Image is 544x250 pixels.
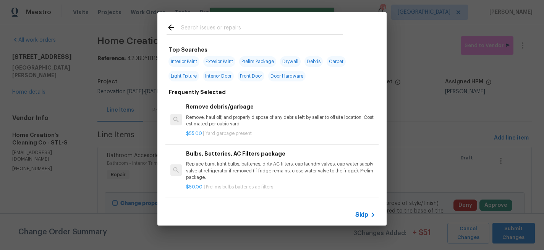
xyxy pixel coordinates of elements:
span: Carpet [327,56,346,67]
p: | [186,184,376,190]
input: Search issues or repairs [181,23,343,34]
span: Prelims bulbs batteries ac filters [206,185,273,189]
span: Interior Door [203,71,234,81]
h6: Frequently Selected [169,88,226,96]
span: $55.00 [186,131,202,136]
p: | [186,130,376,137]
span: Interior Paint [168,56,199,67]
h6: Initial landscaping package [186,203,376,211]
p: Remove, haul off, and properly dispose of any debris left by seller to offsite location. Cost est... [186,114,376,127]
span: Drywall [280,56,301,67]
h6: Bulbs, Batteries, AC Filters package [186,149,376,158]
span: $50.00 [186,185,202,189]
span: Debris [304,56,323,67]
span: Door Hardware [268,71,306,81]
h6: Remove debris/garbage [186,102,376,111]
p: Replace burnt light bulbs, batteries, dirty AC filters, cap laundry valves, cap water supply valv... [186,161,376,180]
span: Light Fixture [168,71,199,81]
span: Prelim Package [239,56,276,67]
span: Skip [355,211,368,219]
h6: Top Searches [169,45,207,54]
span: Yard garbage present [206,131,252,136]
span: Front Door [238,71,264,81]
span: Exterior Paint [203,56,235,67]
